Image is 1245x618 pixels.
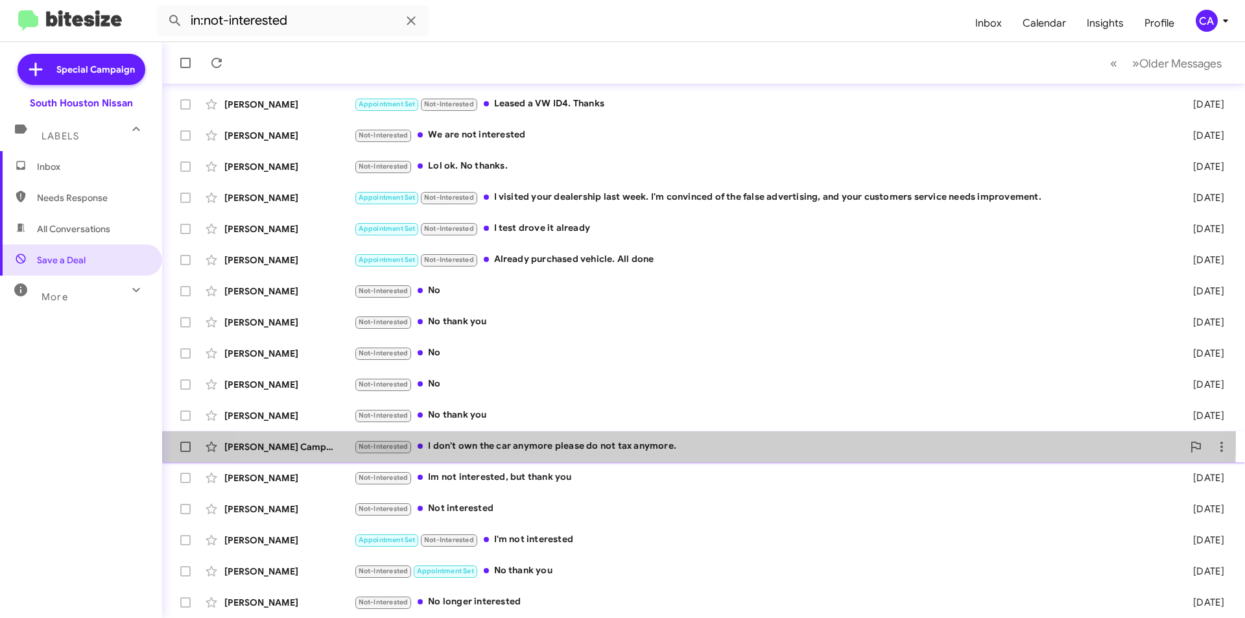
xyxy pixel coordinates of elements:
[359,442,409,451] span: Not-Interested
[1139,56,1222,71] span: Older Messages
[1172,191,1235,204] div: [DATE]
[359,287,409,295] span: Not-Interested
[1172,378,1235,391] div: [DATE]
[37,191,147,204] span: Needs Response
[354,595,1172,610] div: No longer interested
[41,130,79,142] span: Labels
[224,565,354,578] div: [PERSON_NAME]
[1172,596,1235,609] div: [DATE]
[359,193,416,202] span: Appointment Set
[37,254,86,267] span: Save a Deal
[354,439,1183,454] div: I don't own the car anymore please do not tax anymore.
[359,411,409,420] span: Not-Interested
[359,224,416,233] span: Appointment Set
[359,380,409,388] span: Not-Interested
[424,100,474,108] span: Not-Interested
[359,162,409,171] span: Not-Interested
[1172,316,1235,329] div: [DATE]
[424,536,474,544] span: Not-Interested
[1185,10,1231,32] button: CA
[224,503,354,516] div: [PERSON_NAME]
[1132,55,1139,71] span: »
[354,97,1172,112] div: Leased a VW ID4. Thanks
[1110,55,1117,71] span: «
[1172,565,1235,578] div: [DATE]
[359,318,409,326] span: Not-Interested
[224,191,354,204] div: [PERSON_NAME]
[354,283,1172,298] div: No
[41,291,68,303] span: More
[1012,5,1076,42] a: Calendar
[224,160,354,173] div: [PERSON_NAME]
[1076,5,1134,42] a: Insights
[359,473,409,482] span: Not-Interested
[1172,503,1235,516] div: [DATE]
[18,54,145,85] a: Special Campaign
[224,471,354,484] div: [PERSON_NAME]
[354,377,1172,392] div: No
[224,378,354,391] div: [PERSON_NAME]
[354,159,1172,174] div: Lol ok. No thanks.
[359,256,416,264] span: Appointment Set
[1172,534,1235,547] div: [DATE]
[354,221,1172,236] div: I test drove it already
[359,598,409,606] span: Not-Interested
[1172,409,1235,422] div: [DATE]
[224,98,354,111] div: [PERSON_NAME]
[965,5,1012,42] a: Inbox
[1103,50,1229,77] nav: Page navigation example
[1124,50,1229,77] button: Next
[224,254,354,267] div: [PERSON_NAME]
[1172,129,1235,142] div: [DATE]
[1172,160,1235,173] div: [DATE]
[224,596,354,609] div: [PERSON_NAME]
[30,97,133,110] div: South Houston Nissan
[359,349,409,357] span: Not-Interested
[354,470,1172,485] div: Im not interested, but thank you
[359,131,409,139] span: Not-Interested
[224,409,354,422] div: [PERSON_NAME]
[37,160,147,173] span: Inbox
[354,408,1172,423] div: No thank you
[1134,5,1185,42] a: Profile
[354,564,1172,578] div: No thank you
[417,567,474,575] span: Appointment Set
[354,532,1172,547] div: I'm not interested
[354,315,1172,329] div: No thank you
[224,129,354,142] div: [PERSON_NAME]
[1172,98,1235,111] div: [DATE]
[359,505,409,513] span: Not-Interested
[354,501,1172,516] div: Not interested
[354,252,1172,267] div: Already purchased vehicle. All done
[424,193,474,202] span: Not-Interested
[1102,50,1125,77] button: Previous
[424,224,474,233] span: Not-Interested
[359,567,409,575] span: Not-Interested
[1172,254,1235,267] div: [DATE]
[354,128,1172,143] div: We are not interested
[354,190,1172,205] div: I visited your dealership last week. I'm convinced of the false advertising, and your customers s...
[1172,222,1235,235] div: [DATE]
[354,346,1172,361] div: No
[224,347,354,360] div: [PERSON_NAME]
[157,5,429,36] input: Search
[424,256,474,264] span: Not-Interested
[224,316,354,329] div: [PERSON_NAME]
[37,222,110,235] span: All Conversations
[1196,10,1218,32] div: CA
[1172,285,1235,298] div: [DATE]
[224,440,354,453] div: [PERSON_NAME] Campus
[1172,471,1235,484] div: [DATE]
[224,285,354,298] div: [PERSON_NAME]
[224,534,354,547] div: [PERSON_NAME]
[224,222,354,235] div: [PERSON_NAME]
[359,100,416,108] span: Appointment Set
[359,536,416,544] span: Appointment Set
[1172,347,1235,360] div: [DATE]
[56,63,135,76] span: Special Campaign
